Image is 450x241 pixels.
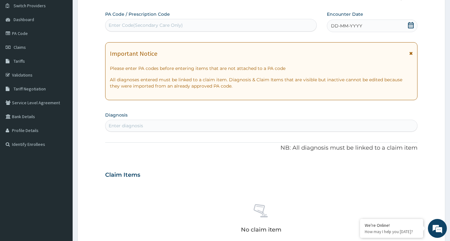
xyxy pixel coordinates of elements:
[105,144,417,152] p: NB: All diagnosis must be linked to a claim item
[365,229,418,234] p: How may I help you today?
[12,32,26,47] img: d_794563401_company_1708531726252_794563401
[110,77,413,89] p: All diagnoses entered must be linked to a claim item. Diagnosis & Claim Items that are visible bu...
[14,58,25,64] span: Tariffs
[14,3,46,9] span: Switch Providers
[14,17,34,22] span: Dashboard
[105,172,140,179] h3: Claim Items
[110,50,157,57] h1: Important Notice
[241,227,281,233] p: No claim item
[327,11,363,17] label: Encounter Date
[105,11,170,17] label: PA Code / Prescription Code
[14,86,46,92] span: Tariff Negotiation
[105,112,128,118] label: Diagnosis
[109,22,183,28] div: Enter Code(Secondary Care Only)
[3,172,120,194] textarea: Type your message and hit 'Enter'
[14,44,26,50] span: Claims
[109,123,143,129] div: Enter diagnosis
[37,79,87,143] span: We're online!
[331,23,362,29] span: DD-MM-YYYY
[110,65,413,72] p: Please enter PA codes before entering items that are not attached to a PA code
[365,222,418,228] div: We're Online!
[33,35,106,43] div: Chat with us now
[104,3,119,18] div: Minimize live chat window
